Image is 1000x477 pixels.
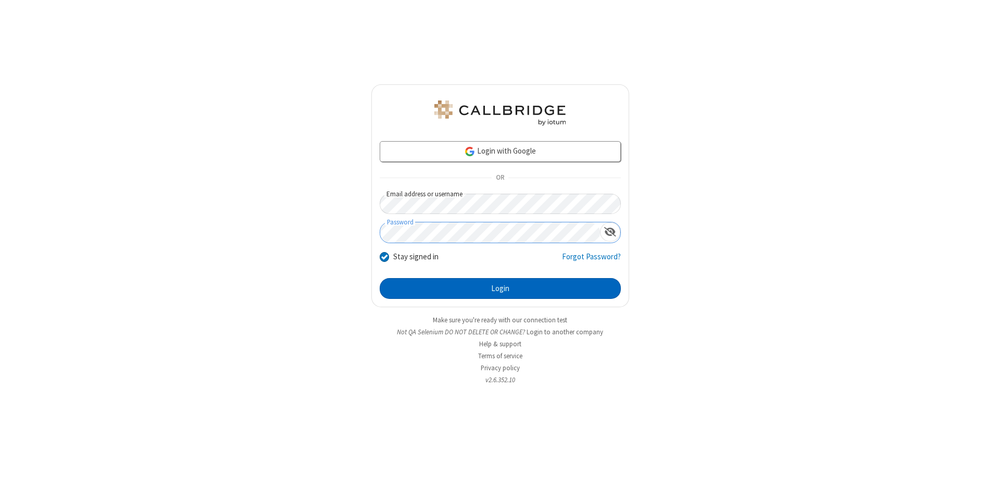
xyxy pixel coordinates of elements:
button: Login to another company [527,327,603,337]
iframe: Chat [974,450,992,470]
input: Password [380,222,600,243]
li: v2.6.352.10 [371,375,629,385]
a: Forgot Password? [562,251,621,271]
a: Make sure you're ready with our connection test [433,316,567,324]
button: Login [380,278,621,299]
img: QA Selenium DO NOT DELETE OR CHANGE [432,101,568,125]
input: Email address or username [380,194,621,214]
img: google-icon.png [464,146,476,157]
label: Stay signed in [393,251,439,263]
a: Login with Google [380,141,621,162]
li: Not QA Selenium DO NOT DELETE OR CHANGE? [371,327,629,337]
a: Privacy policy [481,363,520,372]
a: Help & support [479,340,521,348]
div: Show password [600,222,620,242]
span: OR [492,171,508,185]
a: Terms of service [478,352,522,360]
